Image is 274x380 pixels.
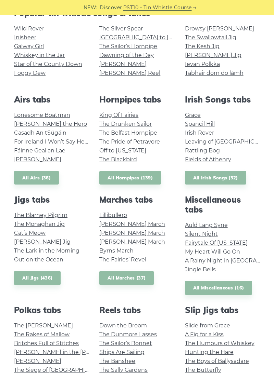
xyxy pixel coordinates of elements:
a: [PERSON_NAME] in the [PERSON_NAME] [14,349,127,355]
a: The Boys of Ballysadare [185,358,249,364]
a: All Marches (37) [99,271,154,285]
a: The Dunmore Lasses [99,331,157,338]
a: Slide from Grace [185,322,230,329]
a: Silent Night [185,231,218,237]
a: Ievan Polkka [185,61,220,67]
a: My Heart Will Go On [185,248,240,255]
a: The Rakes of Mallow [14,331,70,338]
a: The [PERSON_NAME] [14,322,73,329]
a: Spancil Hill [185,121,215,127]
a: All Airs (36) [14,171,59,185]
a: Off to [US_STATE] [99,147,146,154]
a: Dawning of the Day [99,52,154,58]
a: [PERSON_NAME] Jig [14,239,71,245]
a: [PERSON_NAME] [99,61,147,67]
span: Discover [100,4,122,12]
a: [PERSON_NAME] the Hero [14,121,87,127]
a: The Pride of Petravore [99,138,160,145]
a: A Fig for a Kiss [185,331,224,338]
a: [PERSON_NAME] March [99,239,165,245]
a: [PERSON_NAME] [14,156,61,163]
a: [PERSON_NAME] Reel [99,70,160,76]
a: Drowsy [PERSON_NAME] [185,25,254,32]
a: Leaving of [GEOGRAPHIC_DATA] [185,138,273,145]
a: Grace [185,112,201,118]
a: Star of the County Down [14,61,82,67]
a: The Belfast Hornpipe [99,130,157,136]
a: Byrns March [99,247,134,254]
a: The Humours of Whiskey [185,340,254,347]
a: [GEOGRAPHIC_DATA] to [GEOGRAPHIC_DATA] [99,34,226,41]
a: Auld Lang Syne [185,222,228,228]
a: The Swallowtail Jig [185,34,236,41]
a: Fáinne Geal an Lae [14,147,65,154]
a: Down the Broom [99,322,147,329]
h2: Slip Jigs tabs [185,305,260,315]
a: Galway Girl [14,43,44,50]
a: Casadh An tSúgáin [14,130,66,136]
a: The Kesh Jig [185,43,220,50]
h2: Hornpipes tabs [99,95,174,105]
a: [PERSON_NAME] Jig [185,52,241,58]
a: PST10 - Tin Whistle Course [123,4,192,12]
a: The Drunken Sailor [99,121,152,127]
a: [PERSON_NAME] March [99,230,165,236]
a: All Miscellaneous (16) [185,281,252,295]
a: Inisheer [14,34,36,41]
a: The Butterfly [185,367,221,373]
a: Fields of Athenry [185,156,231,163]
h2: Irish Songs tabs [185,95,260,105]
a: All Hornpipes (139) [99,171,161,185]
h2: Jigs tabs [14,195,89,205]
a: Cat’s Meow [14,230,46,236]
h2: Marches tabs [99,195,174,205]
a: The Sally Gardens [99,367,148,373]
h2: Popular tin whistle songs & tunes [14,8,260,18]
a: The Siege of [GEOGRAPHIC_DATA] [14,367,108,373]
a: All Irish Songs (32) [185,171,246,185]
a: Rattling Bog [185,147,220,154]
a: The Monaghan Jig [14,221,65,227]
a: The Sailor’s Hornpipe [99,43,157,50]
a: The Silver Spear [99,25,143,32]
a: Lonesome Boatman [14,112,70,118]
a: The Fairies’ Revel [99,256,146,263]
a: Foggy Dew [14,70,46,76]
h2: Airs tabs [14,95,89,105]
a: The Banshee [99,358,135,364]
a: King Of Fairies [99,112,138,118]
a: Out on the Ocean [14,256,63,263]
a: Jingle Bells [185,266,216,273]
h2: Reels tabs [99,305,174,315]
a: The Blarney Pilgrim [14,212,67,218]
span: NEW: [84,4,98,12]
h2: Polkas tabs [14,305,89,315]
a: Britches Full of Stitches [14,340,79,347]
a: Whiskey in the Jar [14,52,65,58]
a: All Jigs (436) [14,271,61,285]
a: Ships Are Sailing [99,349,145,355]
a: Hunting the Hare [185,349,234,355]
a: For Ireland I Won’t Say Her Name [14,138,105,145]
a: [PERSON_NAME] [14,358,61,364]
a: [PERSON_NAME] March [99,221,165,227]
a: The Blackbird [99,156,137,163]
h2: Miscellaneous tabs [185,195,260,215]
a: The Sailor’s Bonnet [99,340,152,347]
a: Lillibullero [99,212,127,218]
a: Wild Rover [14,25,44,32]
a: Fairytale Of [US_STATE] [185,240,248,246]
a: Irish Rover [185,130,214,136]
a: The Lark in the Morning [14,247,79,254]
a: Tabhair dom do lámh [185,70,244,76]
